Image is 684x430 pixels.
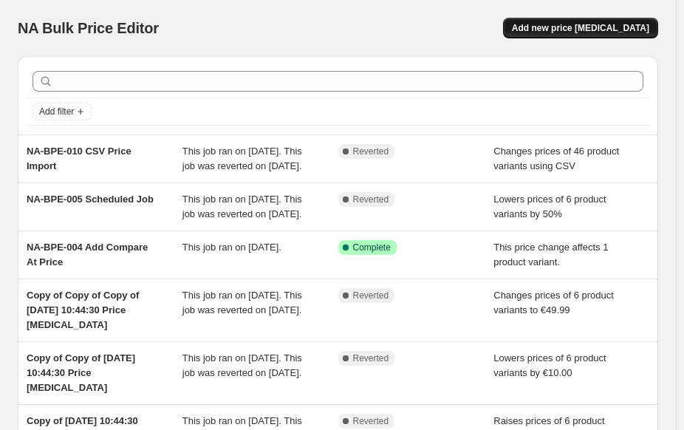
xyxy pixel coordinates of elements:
span: Reverted [353,352,389,364]
span: Lowers prices of 6 product variants by €10.00 [493,352,606,378]
span: This job ran on [DATE]. This job was reverted on [DATE]. [182,146,302,171]
span: Changes prices of 6 product variants to €49.99 [493,290,614,315]
span: NA-BPE-010 CSV Price Import [27,146,131,171]
button: Add filter [33,103,92,120]
span: NA Bulk Price Editor [18,20,159,36]
span: This job ran on [DATE]. This job was reverted on [DATE]. [182,290,302,315]
span: Reverted [353,146,389,157]
span: Add new price [MEDICAL_DATA] [512,22,649,34]
span: This job ran on [DATE]. [182,242,281,253]
span: This job ran on [DATE]. This job was reverted on [DATE]. [182,194,302,219]
span: NA-BPE-005 Scheduled Job [27,194,154,205]
span: Changes prices of 46 product variants using CSV [493,146,619,171]
span: Copy of Copy of [DATE] 10:44:30 Price [MEDICAL_DATA] [27,352,135,393]
span: Reverted [353,290,389,301]
button: Add new price [MEDICAL_DATA] [503,18,658,38]
span: Lowers prices of 6 product variants by 50% [493,194,606,219]
span: This job ran on [DATE]. This job was reverted on [DATE]. [182,352,302,378]
span: Reverted [353,194,389,205]
span: Complete [353,242,391,253]
span: This price change affects 1 product variant. [493,242,608,267]
span: Add filter [39,106,74,117]
span: Reverted [353,415,389,427]
span: NA-BPE-004 Add Compare At Price [27,242,148,267]
span: Copy of Copy of Copy of [DATE] 10:44:30 Price [MEDICAL_DATA] [27,290,139,330]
